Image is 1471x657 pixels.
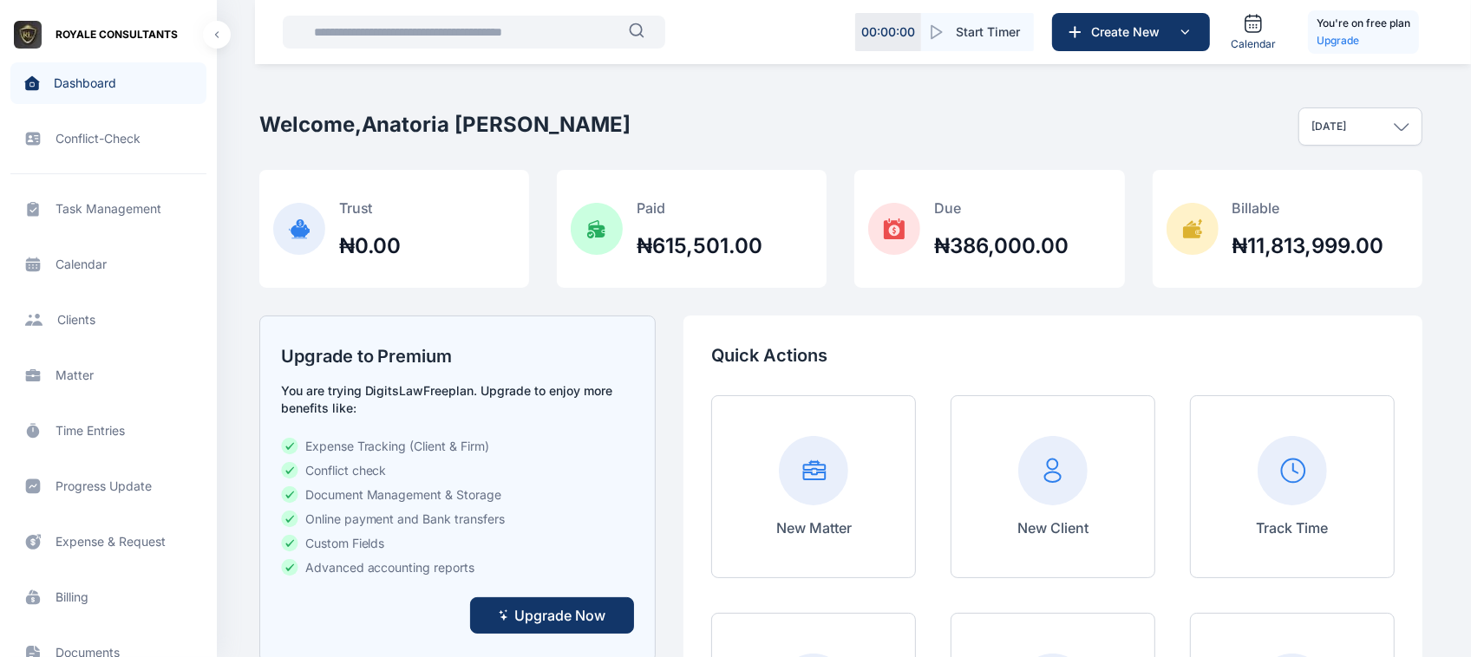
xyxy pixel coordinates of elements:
a: conflict-check [10,118,206,159]
button: Start Timer [921,13,1034,51]
p: [DATE] [1311,120,1346,133]
a: Calendar [1224,6,1283,58]
h2: ₦615,501.00 [637,232,762,260]
p: Paid [637,198,762,218]
h2: ₦386,000.00 [934,232,1069,260]
button: Create New [1052,13,1210,51]
p: 00 : 00 : 00 [861,23,915,41]
p: Due [934,198,1069,218]
span: Document Management & Storage [305,486,502,504]
h2: ₦11,813,999.00 [1232,232,1384,260]
p: Billable [1232,198,1384,218]
span: Conflict check [305,462,387,479]
a: expense & request [10,521,206,563]
a: Upgrade [1317,32,1410,49]
p: Quick Actions [711,343,1395,368]
span: Upgrade Now [514,605,605,626]
span: Custom Fields [305,535,385,552]
span: Create New [1084,23,1174,41]
h2: Upgrade to Premium [281,344,635,368]
a: task management [10,188,206,230]
a: time entries [10,410,206,452]
h2: Welcome, Anatoria [PERSON_NAME] [259,111,631,139]
p: Trust [339,198,402,218]
button: Upgrade Now [470,597,634,634]
a: progress update [10,465,206,507]
span: Calendar [1231,37,1276,51]
a: matter [10,355,206,396]
span: Expense Tracking (Client & Firm) [305,438,490,455]
p: You are trying DigitsLaw Free plan. Upgrade to enjoy more benefits like: [281,382,635,417]
p: New Client [1017,517,1089,538]
span: Online payment and Bank transfers [305,511,506,528]
h2: ₦0.00 [339,232,402,260]
p: New Matter [776,517,852,538]
span: ROYALE CONSULTANTS [56,26,178,43]
a: calendar [10,244,206,285]
span: Advanced accounting reports [305,559,475,576]
span: Start Timer [956,23,1020,41]
a: billing [10,576,206,618]
a: clients [10,299,206,341]
h5: You're on free plan [1317,15,1410,32]
a: dashboard [10,62,206,104]
p: Track Time [1257,517,1329,538]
